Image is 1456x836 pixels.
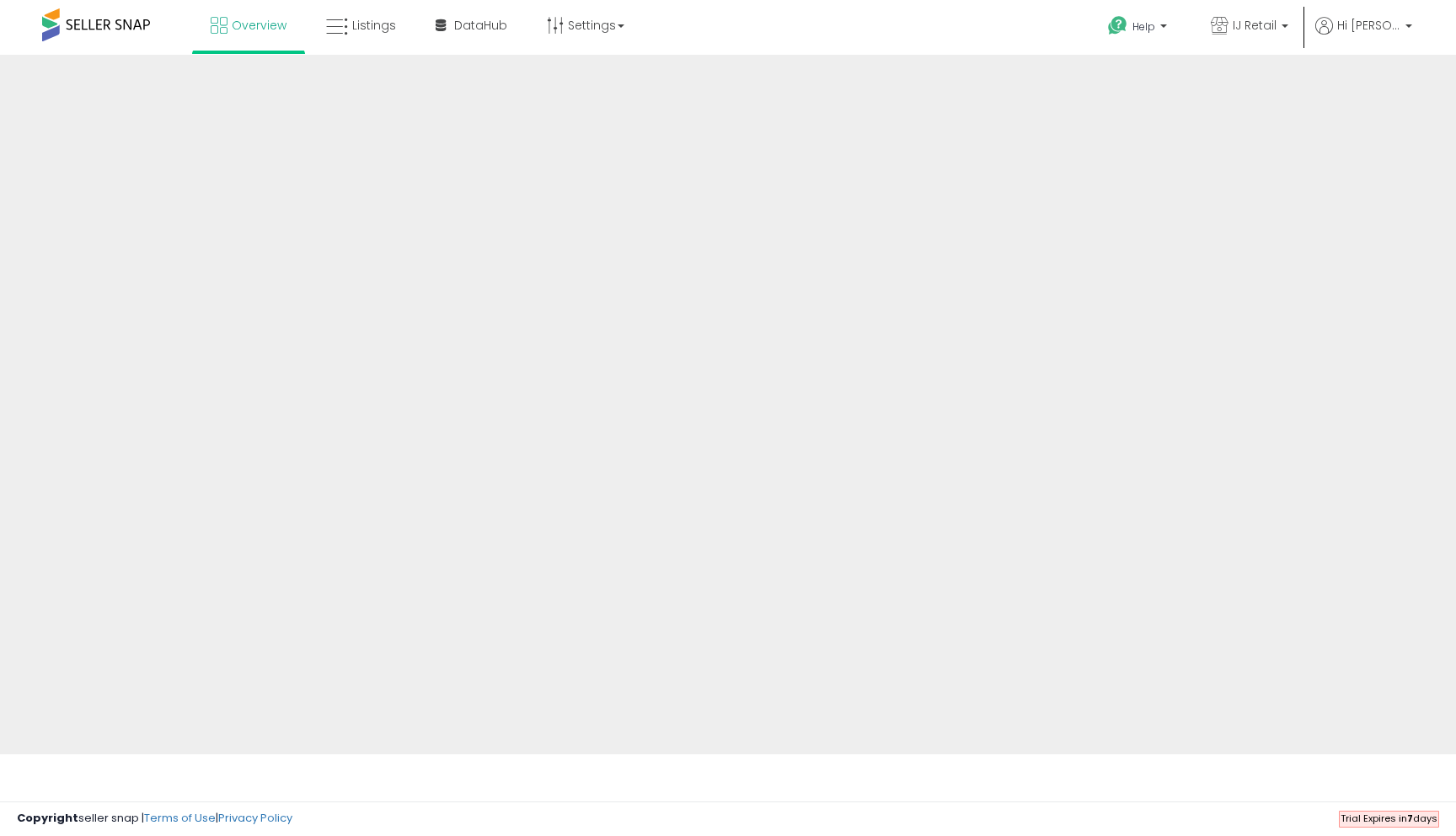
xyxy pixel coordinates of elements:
span: Overview [232,17,286,34]
span: Listings [352,17,396,34]
span: IJ Retail [1233,17,1277,34]
a: Hi [PERSON_NAME] [1315,17,1412,55]
i: Get Help [1107,15,1128,36]
span: Hi [PERSON_NAME] [1337,17,1400,34]
span: DataHub [454,17,507,34]
span: Help [1132,19,1155,34]
a: Help [1095,3,1184,55]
